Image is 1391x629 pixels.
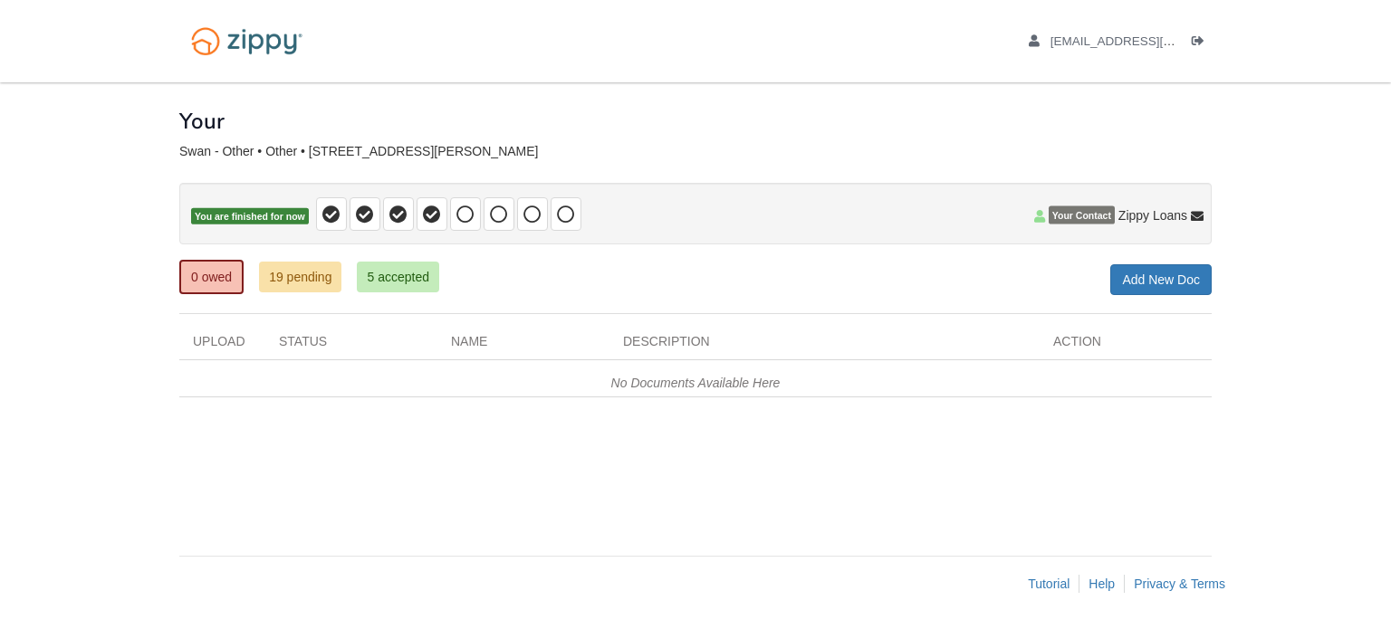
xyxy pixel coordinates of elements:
img: Logo [179,18,314,64]
em: No Documents Available Here [611,376,781,390]
div: Description [609,332,1040,359]
span: You are finished for now [191,208,309,225]
a: Tutorial [1028,577,1070,591]
div: Upload [179,332,265,359]
a: Privacy & Terms [1134,577,1225,591]
span: jeffswan69@yahoo.com [1050,34,1258,48]
div: Swan - Other • Other • [STREET_ADDRESS][PERSON_NAME] [179,144,1212,159]
a: Log out [1192,34,1212,52]
div: Action [1040,332,1212,359]
a: edit profile [1029,34,1258,52]
a: 5 accepted [357,262,439,292]
h1: Your [179,110,225,133]
div: Status [265,332,437,359]
span: Your Contact [1049,206,1115,224]
a: Add New Doc [1110,264,1212,295]
a: 0 owed [179,260,244,294]
div: Name [437,332,609,359]
a: Help [1089,577,1115,591]
span: Zippy Loans [1118,206,1187,224]
a: 19 pending [259,262,341,292]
